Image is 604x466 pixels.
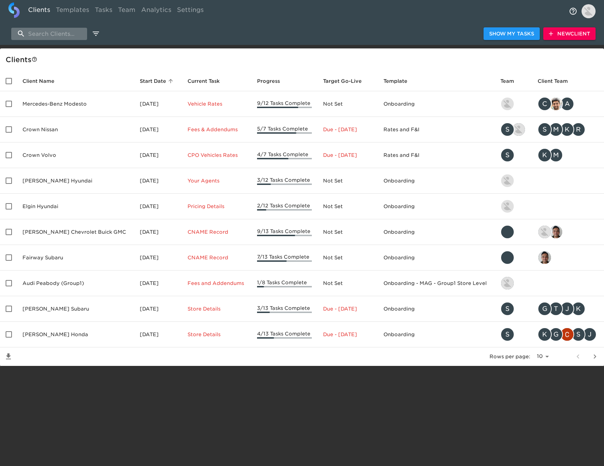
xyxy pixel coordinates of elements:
[378,194,495,219] td: Onboarding
[317,194,378,219] td: Not Set
[500,302,514,316] div: S
[17,194,134,219] td: Elgin Hyundai
[134,296,182,322] td: [DATE]
[549,122,563,137] div: M
[188,203,245,210] p: Pricing Details
[489,29,534,38] span: Show My Tasks
[500,122,526,137] div: savannah@roadster.com, austin@roadster.com
[317,91,378,117] td: Not Set
[140,77,175,85] span: Start Date
[550,98,562,110] img: sandeep@simplemnt.com
[543,27,596,40] button: NewClient
[17,142,134,168] td: Crown Volvo
[378,219,495,245] td: Onboarding
[549,302,563,316] div: T
[11,28,87,40] input: search
[378,245,495,271] td: Onboarding
[8,2,20,18] img: logo
[92,2,115,20] a: Tasks
[188,280,245,287] p: Fees and Addendums
[500,327,514,341] div: S
[538,148,598,162] div: kwilson@crowncars.com, mcooley@crowncars.com
[134,322,182,347] td: [DATE]
[538,148,552,162] div: K
[90,28,102,40] button: edit
[560,302,574,316] div: J
[538,302,598,316] div: george.lawton@schomp.com, tj.joyce@schomp.com, james.kurtenbach@schomp.com, kevin.mand@schomp.com
[257,77,289,85] span: Progress
[134,91,182,117] td: [DATE]
[501,200,514,213] img: kevin.lo@roadster.com
[549,148,563,162] div: M
[6,54,601,65] div: Client s
[378,168,495,194] td: Onboarding
[383,77,416,85] span: Template
[490,353,530,360] p: Rows per page:
[134,219,182,245] td: [DATE]
[251,194,317,219] td: 2/12 Tasks Complete
[17,271,134,296] td: Audi Peabody (Group1)
[323,305,372,312] p: Due - [DATE]
[323,126,372,133] p: Due - [DATE]
[134,168,182,194] td: [DATE]
[251,91,317,117] td: 9/12 Tasks Complete
[571,122,585,137] div: R
[188,254,245,261] p: CNAME Record
[251,245,317,271] td: 7/13 Tasks Complete
[500,148,526,162] div: savannah@roadster.com
[500,225,526,239] div: leland@roadster.com
[17,117,134,142] td: Crown Nissan
[501,98,514,110] img: kevin.lo@roadster.com
[53,2,92,20] a: Templates
[378,322,495,347] td: Onboarding
[323,152,372,159] p: Due - [DATE]
[323,77,362,85] span: Calculated based on the start date and the duration of all Tasks contained in this Hub.
[317,219,378,245] td: Not Set
[115,2,138,20] a: Team
[323,77,371,85] span: Target Go-Live
[500,97,526,111] div: kevin.lo@roadster.com
[188,77,229,85] span: Current Task
[317,168,378,194] td: Not Set
[500,276,526,290] div: nikko.foster@roadster.com
[561,328,573,341] img: christopher.mccarthy@roadster.com
[538,225,598,239] div: nikko.foster@roadster.com, sai@simplemnt.com
[188,100,245,107] p: Vehicle Rates
[134,142,182,168] td: [DATE]
[251,296,317,322] td: 3/13 Tasks Complete
[188,77,220,85] span: This is the next Task in this Hub that should be completed
[501,226,514,238] img: leland@roadster.com
[512,123,525,136] img: austin@roadster.com
[17,168,134,194] td: [PERSON_NAME] Hyundai
[582,4,596,18] img: Profile
[17,322,134,347] td: [PERSON_NAME] Honda
[538,122,552,137] div: S
[188,228,245,235] p: CNAME Record
[538,77,577,85] span: Client Team
[188,331,245,338] p: Store Details
[188,305,245,312] p: Store Details
[17,219,134,245] td: [PERSON_NAME] Chevrolet Buick GMC
[586,348,603,365] button: next page
[32,56,37,62] svg: This is a list of all of your clients and clients shared with you
[538,251,551,264] img: sai@simplemnt.com
[560,122,574,137] div: K
[500,327,526,341] div: savannah@roadster.com
[484,27,540,40] button: Show My Tasks
[538,251,598,265] div: sai@simplemnt.com
[251,117,317,142] td: 5/7 Tasks Complete
[500,148,514,162] div: S
[500,302,526,316] div: savannah@roadster.com
[560,97,574,111] div: A
[378,117,495,142] td: Rates and F&I
[533,351,551,362] select: rows per page
[251,219,317,245] td: 9/13 Tasks Complete
[251,271,317,296] td: 1/8 Tasks Complete
[538,327,552,341] div: K
[501,174,514,187] img: kevin.lo@roadster.com
[17,245,134,271] td: Fairway Subaru
[500,122,514,137] div: S
[571,302,585,316] div: K
[317,245,378,271] td: Not Set
[538,97,552,111] div: C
